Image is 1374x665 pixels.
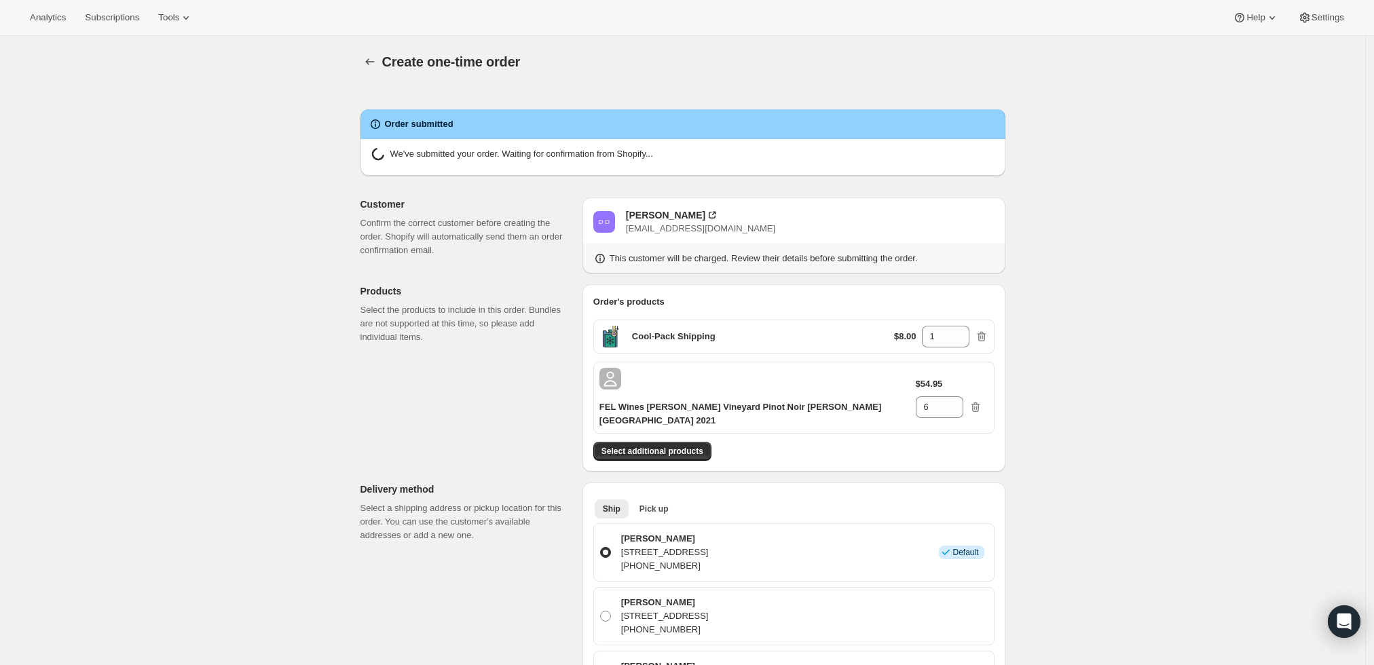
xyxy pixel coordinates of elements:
button: Settings [1290,8,1352,27]
text: D D [599,218,610,225]
p: [PHONE_NUMBER] [621,623,709,636]
span: Default [952,547,978,558]
span: Settings [1312,12,1344,23]
span: Don Downing [593,211,615,233]
span: Analytics [30,12,66,23]
p: Confirm the correct customer before creating the order. Shopify will automatically send them an o... [360,216,572,257]
span: [EMAIL_ADDRESS][DOMAIN_NAME] [626,223,775,233]
p: [PHONE_NUMBER] [621,559,709,573]
span: Tools [158,12,179,23]
p: [PERSON_NAME] [621,532,709,546]
span: Subscriptions [85,12,139,23]
span: Default Title [599,326,621,347]
span: Help [1246,12,1265,23]
button: Tools [150,8,201,27]
div: [PERSON_NAME] [626,208,705,222]
p: We've submitted your order. Waiting for confirmation from Shopify... [390,147,653,165]
p: Customer [360,197,572,211]
p: $8.00 [894,330,916,343]
p: FEL Wines [PERSON_NAME] Vineyard Pinot Noir [PERSON_NAME][GEOGRAPHIC_DATA] 2021 [599,400,916,427]
p: Products [360,284,572,298]
p: Select the products to include in this order. Bundles are not supported at this time, so please a... [360,303,572,344]
button: Analytics [22,8,74,27]
span: Pick up [639,503,669,514]
span: Default Title [599,368,621,389]
p: [STREET_ADDRESS] [621,609,709,623]
h2: Order submitted [385,117,453,131]
p: Cool-Pack Shipping [632,330,716,343]
span: Select additional products [601,446,703,457]
div: Open Intercom Messenger [1328,605,1360,638]
p: Select a shipping address or pickup location for this order. You can use the customer's available... [360,501,572,542]
p: $54.95 [916,377,943,391]
p: [PERSON_NAME] [621,596,709,609]
span: Order's products [593,297,665,307]
button: Subscriptions [77,8,147,27]
p: Delivery method [360,482,572,496]
span: Create one-time order [382,54,521,69]
p: This customer will be charged. Review their details before submitting the order. [610,252,918,265]
p: [STREET_ADDRESS] [621,546,709,559]
button: Help [1225,8,1286,27]
span: Ship [603,503,620,514]
button: Select additional products [593,442,711,461]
